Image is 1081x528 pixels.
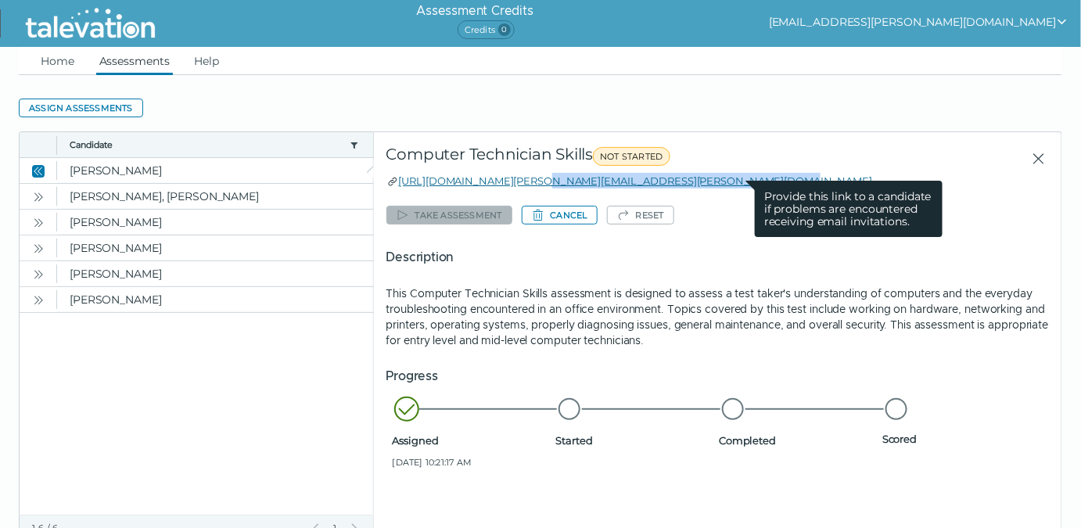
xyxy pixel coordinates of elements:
span: 0 [498,23,511,36]
button: Assign assessments [19,99,143,117]
button: Open [29,239,48,257]
button: Candidate [70,138,343,151]
a: [URL][DOMAIN_NAME][PERSON_NAME][EMAIL_ADDRESS][PERSON_NAME][DOMAIN_NAME] [399,174,873,187]
button: Close [29,161,48,180]
button: Take assessment [386,206,512,224]
span: Assigned [393,434,550,447]
cds-icon: Close [32,165,45,178]
span: Completed [719,434,876,447]
p: This Computer Technician Skills assessment is designed to assess a test taker's understanding of ... [386,286,1049,348]
clr-dg-cell: [PERSON_NAME], [PERSON_NAME] [57,184,373,209]
button: candidate filter [348,138,361,151]
h5: Description [386,248,1049,267]
button: Open [29,187,48,206]
cds-icon: Open [32,191,45,203]
button: show user actions [769,13,1068,31]
button: Close [1019,145,1049,173]
clr-dg-cell: [PERSON_NAME] [57,235,373,260]
a: Home [38,47,77,75]
button: Open [29,213,48,232]
button: Open [29,290,48,309]
span: Credits [458,20,515,39]
h5: Progress [386,367,1049,386]
span: Started [555,434,713,447]
clr-tooltip-content: Provide this link to a candidate if problems are encountered receiving email invitations. [755,181,943,237]
div: Computer Technician Skills [386,145,848,173]
button: Cancel [522,206,598,224]
button: Reset [607,206,674,224]
span: [DATE] 10:21:17 AM [393,456,550,469]
cds-icon: Open [32,294,45,307]
clr-dg-cell: [PERSON_NAME] [57,158,373,183]
a: Help [192,47,223,75]
button: Open [29,264,48,283]
clr-dg-cell: [PERSON_NAME] [57,210,373,235]
cds-icon: Open [32,242,45,255]
span: NOT STARTED [593,147,670,166]
cds-icon: Open [32,268,45,281]
span: Scored [882,433,1040,445]
h6: Assessment Credits [416,2,533,20]
img: Talevation_Logo_Transparent_white.png [19,4,162,43]
a: Assessments [96,47,173,75]
cds-icon: Open [32,217,45,229]
clr-dg-cell: [PERSON_NAME] [57,287,373,312]
clr-dg-cell: [PERSON_NAME] [57,261,373,286]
